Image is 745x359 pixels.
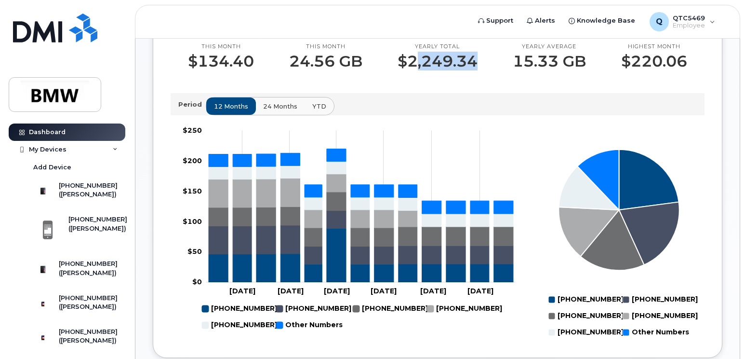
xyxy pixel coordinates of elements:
[183,126,202,135] tspan: $250
[535,16,555,26] span: Alerts
[548,291,698,341] g: Legend
[398,53,478,70] p: $2,249.34
[188,43,254,51] p: This month
[673,14,705,22] span: QTC5469
[656,16,663,28] span: Q
[467,287,493,295] tspan: [DATE]
[183,186,202,195] tspan: $150
[187,247,202,256] tspan: $50
[486,16,513,26] span: Support
[202,317,277,333] g: 864-999-1134
[188,53,254,70] p: $134.40
[209,210,513,264] g: 864-765-4698
[703,317,738,352] iframe: Messenger Launcher
[263,102,297,111] span: 24 months
[209,161,513,226] g: 864-999-1134
[471,11,520,30] a: Support
[621,43,687,51] p: Highest month
[178,100,206,109] p: Period
[577,16,635,26] span: Knowledge Base
[209,228,513,282] g: 864-831-6751
[183,156,202,165] tspan: $200
[183,126,516,333] g: Chart
[312,102,326,111] span: YTD
[289,53,362,70] p: 24.56 GB
[562,11,642,30] a: Knowledge Base
[278,287,304,295] tspan: [DATE]
[209,149,513,213] g: Other Numbers
[398,43,478,51] p: Yearly total
[643,12,722,31] div: QTC5469
[420,287,446,295] tspan: [DATE]
[209,192,513,247] g: 864-906-9726
[427,301,502,317] g: 864-652-0699
[673,22,705,29] span: Employee
[353,301,428,317] g: 864-906-9726
[202,301,277,317] g: 864-831-6751
[192,277,202,286] tspan: $0
[371,287,397,295] tspan: [DATE]
[229,287,255,295] tspan: [DATE]
[324,287,350,295] tspan: [DATE]
[183,217,202,225] tspan: $100
[513,53,586,70] p: 15.33 GB
[289,43,362,51] p: This month
[520,11,562,30] a: Alerts
[513,43,586,51] p: Yearly average
[202,301,502,333] g: Legend
[209,174,417,227] g: 864-652-0699
[548,149,698,340] g: Chart
[621,53,687,70] p: $220.06
[276,317,343,333] g: Other Numbers
[276,301,351,317] g: 864-765-4698
[559,149,679,270] g: Series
